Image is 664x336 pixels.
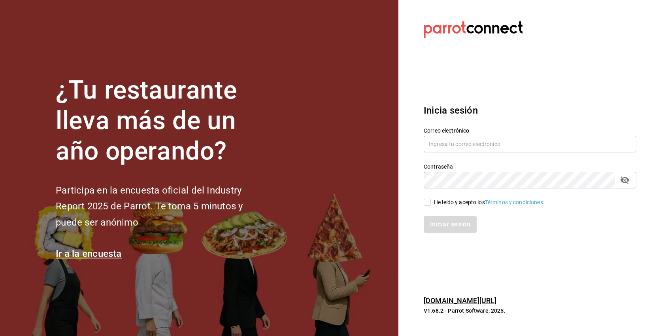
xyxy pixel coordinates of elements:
[56,248,122,259] a: Ir a la encuesta
[434,198,545,207] div: He leído y acepto los
[424,136,636,152] input: Ingresa tu correo electrónico
[424,128,636,133] label: Correo electrónico
[56,182,269,231] h2: Participa en la encuesta oficial del Industry Report 2025 de Parrot. Te toma 5 minutos y puede se...
[618,173,632,187] button: passwordField
[424,164,636,169] label: Contraseña
[424,103,636,118] h3: Inicia sesión
[424,307,636,315] p: V1.68.2 - Parrot Software, 2025.
[424,296,496,305] a: [DOMAIN_NAME][URL]
[56,75,269,166] h1: ¿Tu restaurante lleva más de un año operando?
[485,199,545,205] a: Términos y condiciones.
